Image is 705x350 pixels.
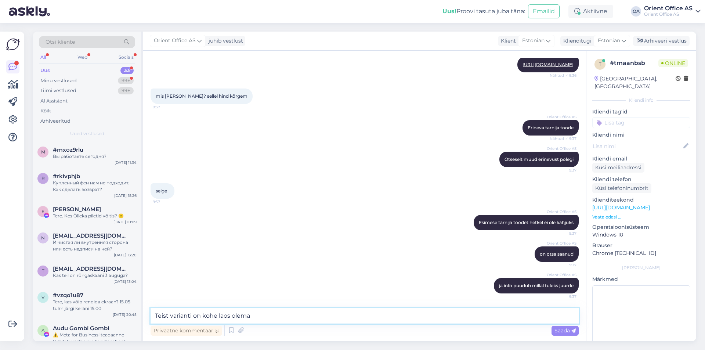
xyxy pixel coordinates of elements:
[118,77,134,84] div: 99+
[592,108,690,116] p: Kliendi tag'id
[547,146,576,151] span: Orient Office AS
[53,332,137,345] div: ⚠️ Meta for Businessi teadaanne Hiljuti tuvastasime teie Facebooki kontol ebatavalisi tegevusi. [...
[154,37,196,45] span: Orient Office AS
[114,252,137,258] div: [DATE] 13:20
[540,251,574,257] span: on otsa saanud
[592,223,690,231] p: Operatsioonisüsteem
[505,156,574,162] span: Otseselt muud erinevust polegi
[547,114,576,120] span: Orient Office AS
[554,327,576,334] span: Saada
[40,118,70,125] div: Arhiveeritud
[549,167,576,173] span: 9:37
[41,328,45,333] span: A
[39,53,47,62] div: All
[547,272,576,278] span: Orient Office AS
[523,62,574,67] a: [URL][DOMAIN_NAME]
[644,6,701,17] a: Orient Office ASOrient Office AS
[592,183,651,193] div: Küsi telefoninumbrit
[498,37,516,45] div: Klient
[40,97,68,105] div: AI Assistent
[442,8,456,15] b: Uus!
[113,219,137,225] div: [DATE] 10:09
[592,155,690,163] p: Kliendi email
[53,292,83,299] span: #vzqo1u87
[592,196,690,204] p: Klienditeekond
[549,262,576,268] span: 9:37
[41,235,45,241] span: n
[53,147,83,153] span: #mxoz9rlu
[549,294,576,299] span: 9:37
[592,275,690,283] p: Märkmed
[499,283,574,288] span: ja info puudub millal tuleks juurde
[633,36,690,46] div: Arhiveeri vestlus
[113,279,137,284] div: [DATE] 13:04
[528,4,560,18] button: Emailid
[46,38,75,46] span: Otsi kliente
[522,37,545,45] span: Estonian
[40,67,50,74] div: Uus
[53,325,109,332] span: Audu Gombi Gombi
[592,264,690,271] div: [PERSON_NAME]
[631,6,641,17] div: OA
[592,242,690,249] p: Brauser
[547,241,576,246] span: Orient Office AS
[120,67,134,74] div: 33
[206,37,243,45] div: juhib vestlust
[549,136,576,141] span: Nähtud ✓ 9:37
[610,59,658,68] div: # tmaanbsb
[568,5,613,18] div: Aktiivne
[156,188,167,194] span: selge
[41,209,44,214] span: E
[599,61,601,67] span: t
[76,53,89,62] div: Web
[594,75,676,90] div: [GEOGRAPHIC_DATA], [GEOGRAPHIC_DATA]
[53,206,101,213] span: Eva-Maria Virnas
[153,104,180,110] span: 9:37
[41,149,45,155] span: m
[41,176,45,181] span: r
[115,160,137,165] div: [DATE] 11:34
[114,193,137,198] div: [DATE] 15:26
[53,180,137,193] div: Купленный фен нам не подходит. Как сделать возврат?
[42,268,44,274] span: t
[592,163,644,173] div: Küsi meiliaadressi
[592,249,690,257] p: Chrome [TECHNICAL_ID]
[117,53,135,62] div: Socials
[549,231,576,236] span: 9:37
[153,199,180,205] span: 9:37
[151,308,579,324] textarea: Teist varianti on kohe laos ole
[592,204,650,211] a: [URL][DOMAIN_NAME]
[156,93,247,99] span: mis [PERSON_NAME]? sellel hind kõrgem
[118,87,134,94] div: 99+
[592,231,690,239] p: Windows 10
[113,312,137,317] div: [DATE] 20:45
[592,117,690,128] input: Lisa tag
[53,266,129,272] span: timakova.katrin@gmail.com
[53,232,129,239] span: natalyamam3@gmail.com
[53,299,137,312] div: Tere, kas võib rendida ekraan? 15.05 tulrn järgi kellani 15:00
[560,37,592,45] div: Klienditugi
[592,131,690,139] p: Kliendi nimi
[593,142,682,150] input: Lisa nimi
[53,239,137,252] div: И чистая ли внутренняя сторона или есть надписи на ней?
[53,173,80,180] span: #rkivphjb
[644,11,693,17] div: Orient Office AS
[442,7,525,16] div: Proovi tasuta juba täna:
[598,37,620,45] span: Estonian
[53,213,137,219] div: Tere. Kes Õlleka piletid võitis? 🙂
[41,295,44,300] span: v
[549,73,576,78] span: Nähtud ✓ 9:36
[528,125,574,130] span: Erineva tarnija toode
[40,107,51,115] div: Kõik
[592,176,690,183] p: Kliendi telefon
[40,77,77,84] div: Minu vestlused
[53,272,137,279] div: Kas teil on rõngaskaani 3 auguga?
[40,87,76,94] div: Tiimi vestlused
[6,37,20,51] img: Askly Logo
[151,326,222,336] div: Privaatne kommentaar
[53,153,137,160] div: Вы работаете сегодня?
[70,130,104,137] span: Uued vestlused
[592,214,690,220] p: Vaata edasi ...
[658,59,688,67] span: Online
[479,220,574,225] span: Esimese tarnija toodet hetkel ei ole kahjuks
